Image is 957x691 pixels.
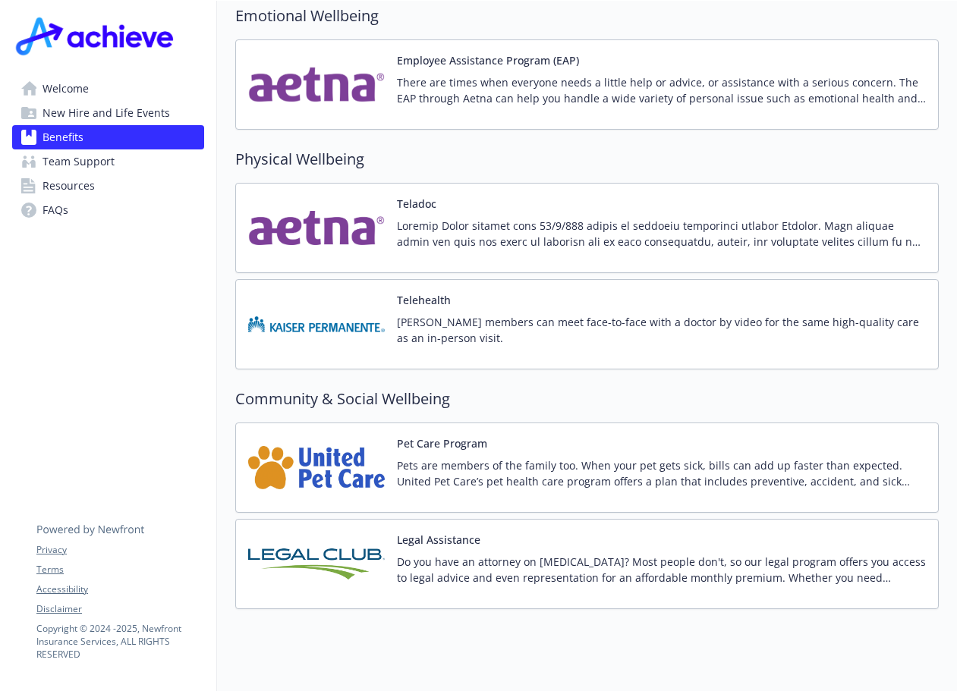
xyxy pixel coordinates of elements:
a: Privacy [36,543,203,557]
a: Benefits [12,125,204,149]
span: New Hire and Life Events [42,101,170,125]
p: Do you have an attorney on [MEDICAL_DATA]? Most people don't, so our legal program offers you acc... [397,554,926,586]
button: Legal Assistance [397,532,480,548]
button: Employee Assistance Program (EAP) [397,52,579,68]
a: Welcome [12,77,204,101]
a: Accessibility [36,583,203,596]
p: [PERSON_NAME] members can meet face-to-face with a doctor by video for the same high-quality care... [397,314,926,346]
span: Resources [42,174,95,198]
a: Team Support [12,149,204,174]
img: Aetna Inc carrier logo [248,196,385,260]
a: Disclaimer [36,602,203,616]
span: Team Support [42,149,115,174]
p: There are times when everyone needs a little help or advice, or assistance with a serious concern... [397,74,926,106]
a: Resources [12,174,204,198]
img: Kaiser Permanente Insurance Company carrier logo [248,292,385,356]
span: Benefits [42,125,83,149]
span: FAQs [42,198,68,222]
a: Terms [36,563,203,576]
button: Teladoc [397,196,436,212]
img: Legal Club of America carrier logo [248,532,385,596]
h2: Community & Social Wellbeing [235,388,939,410]
button: Pet Care Program [397,435,487,451]
p: Copyright © 2024 - 2025 , Newfront Insurance Services, ALL RIGHTS RESERVED [36,622,203,661]
h2: Physical Wellbeing [235,148,939,171]
h2: Emotional Wellbeing [235,5,939,27]
a: FAQs [12,198,204,222]
p: Loremip Dolor sitamet cons 53/9/888 adipis el seddoeiu temporinci utlabor Etdolor. Magn aliquae a... [397,218,926,250]
p: Pets are members of the family too. When your pet gets sick, bills can add up faster than expecte... [397,457,926,489]
img: Aetna Inc carrier logo [248,52,385,117]
span: Welcome [42,77,89,101]
a: New Hire and Life Events [12,101,204,125]
button: Telehealth [397,292,451,308]
img: United Pet Care carrier logo [248,435,385,500]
